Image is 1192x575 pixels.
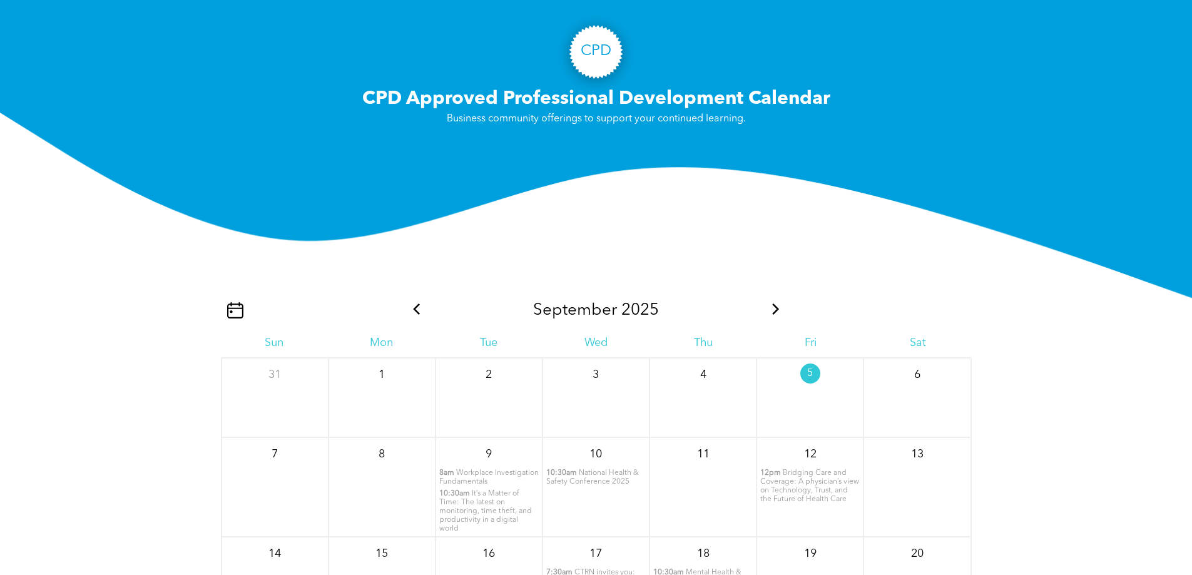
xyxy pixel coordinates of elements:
p: 8 [370,443,393,466]
h3: CPD [581,43,611,61]
p: 12 [799,443,822,466]
p: 17 [584,542,607,565]
p: 20 [906,542,929,565]
p: 3 [584,364,607,386]
p: 4 [692,364,715,386]
p: 5 [800,364,820,384]
p: 6 [906,364,929,386]
p: 9 [477,443,500,466]
div: Fri [757,336,864,350]
p: 1 [370,364,393,386]
span: 10:30am [546,469,577,477]
p: 18 [692,542,715,565]
p: 10 [584,443,607,466]
p: 14 [263,542,286,565]
p: 11 [692,443,715,466]
p: 16 [477,542,500,565]
p: 19 [799,542,822,565]
div: Sun [221,336,328,350]
span: National Health & Safety Conference 2025 [546,469,638,486]
div: Thu [649,336,756,350]
div: Tue [435,336,542,350]
span: 2025 [621,302,659,318]
span: 8am [439,469,454,477]
p: 2 [477,364,500,386]
p: 13 [906,443,929,466]
p: 7 [263,443,286,466]
span: 12pm [760,469,781,477]
p: 15 [370,542,393,565]
div: Wed [543,336,649,350]
span: Bridging Care and Coverage: A physician’s view on Technology, Trust, and the Future of Health Care [760,469,859,503]
div: Mon [328,336,435,350]
span: 10:30am [439,489,470,498]
span: CPD Approved Professional Development Calendar [362,89,830,108]
p: 31 [263,364,286,386]
span: It’s a Matter of Time: The latest on monitoring, time theft, and productivity in a digital world [439,490,532,532]
span: Workplace Investigation Fundamentals [439,469,539,486]
span: September [533,302,617,318]
div: Sat [864,336,971,350]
